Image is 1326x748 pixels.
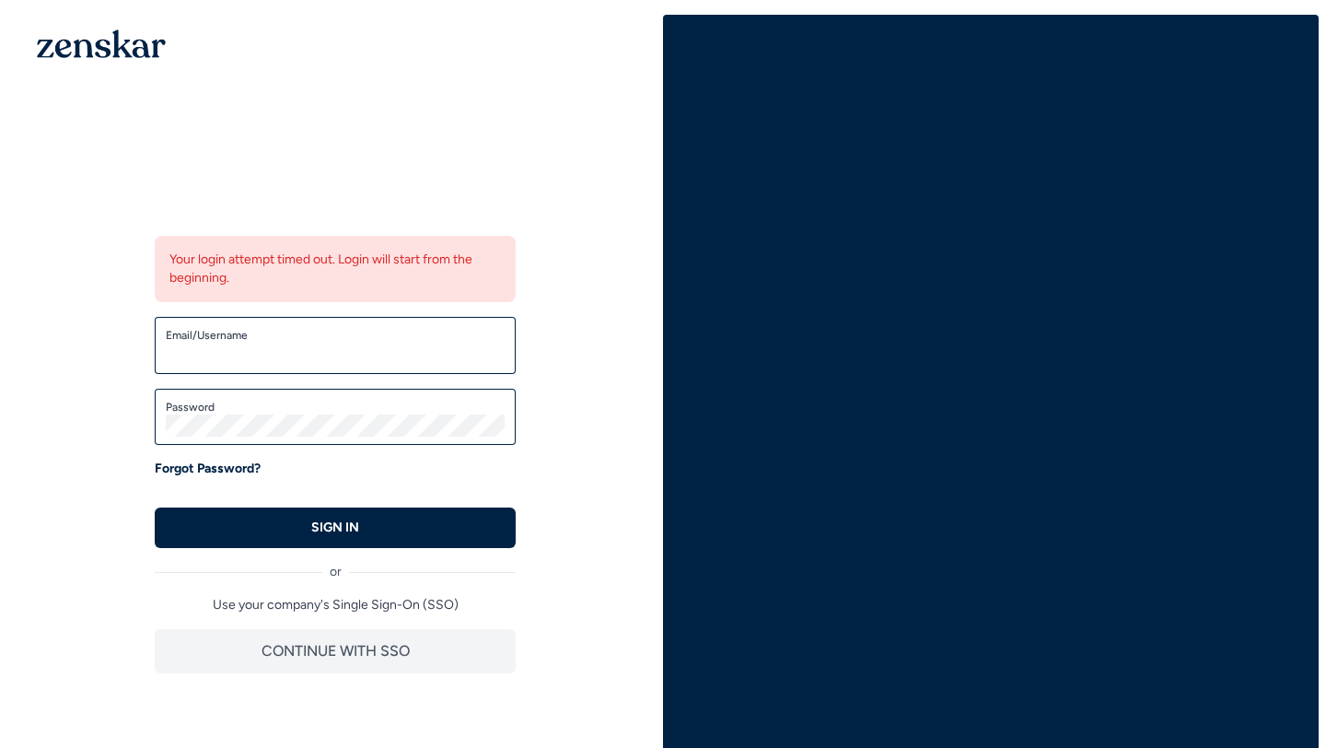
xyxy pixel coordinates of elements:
button: CONTINUE WITH SSO [155,629,516,673]
img: 1OGAJ2xQqyY4LXKgY66KYq0eOWRCkrZdAb3gUhuVAqdWPZE9SRJmCz+oDMSn4zDLXe31Ii730ItAGKgCKgCCgCikA4Av8PJUP... [37,29,166,58]
label: Password [166,400,505,415]
div: Your login attempt timed out. Login will start from the beginning. [155,236,516,302]
div: or [155,548,516,581]
p: Use your company's Single Sign-On (SSO) [155,596,516,614]
a: Forgot Password? [155,460,261,478]
button: SIGN IN [155,508,516,548]
label: Email/Username [166,328,505,343]
p: SIGN IN [311,519,359,537]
